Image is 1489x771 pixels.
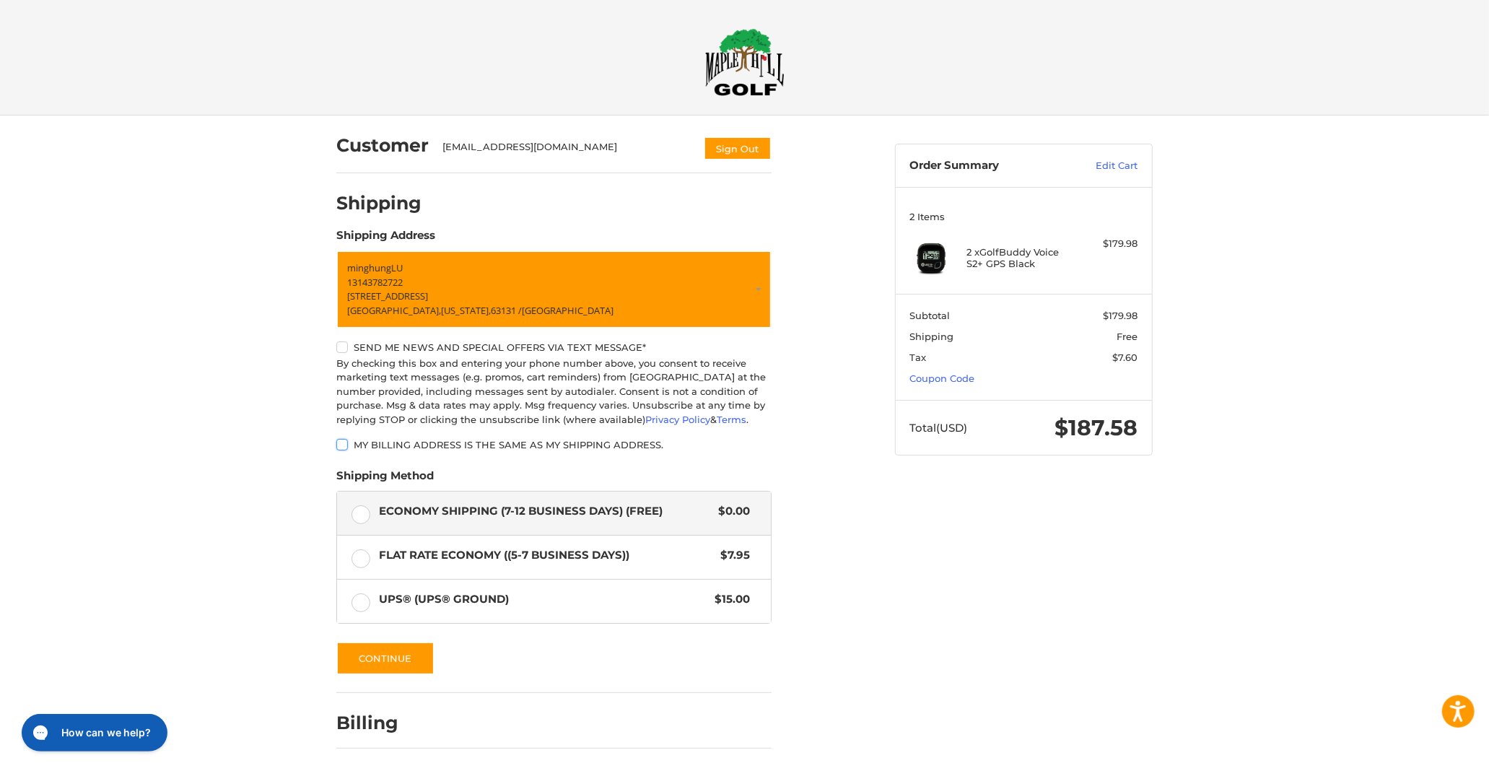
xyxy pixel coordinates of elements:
h2: Customer [336,134,429,157]
iframe: Google Customer Reviews [1370,732,1489,771]
span: 63131 / [491,304,522,317]
span: $179.98 [1104,310,1138,321]
a: Coupon Code [910,373,975,384]
span: Flat Rate Economy ((5-7 Business Days)) [380,547,714,564]
label: My billing address is the same as my shipping address. [336,439,772,450]
h2: Shipping [336,192,422,214]
a: Edit Cart [1065,159,1138,173]
span: 13143782722 [347,276,403,289]
span: Economy Shipping (7-12 Business Days) (Free) [380,503,712,520]
div: [EMAIL_ADDRESS][DOMAIN_NAME] [443,140,690,160]
span: $15.00 [707,591,750,608]
span: [STREET_ADDRESS] [347,289,428,302]
h4: 2 x GolfBuddy Voice S2+ GPS Black [967,246,1078,270]
span: [GEOGRAPHIC_DATA] [522,304,613,317]
label: Send me news and special offers via text message* [336,341,772,353]
span: Total (USD) [910,421,968,435]
button: Continue [336,642,435,675]
div: $179.98 [1081,237,1138,251]
span: UPS® (UPS® Ground) [380,591,708,608]
span: $187.58 [1055,414,1138,441]
span: $7.95 [713,547,750,564]
iframe: Gorgias live chat messenger [14,709,171,757]
span: LU [391,261,403,274]
span: minghung [347,261,391,274]
span: Tax [910,352,927,363]
span: [US_STATE], [441,304,491,317]
button: Sign Out [704,136,772,160]
a: Enter or select a different address [336,251,772,328]
a: Privacy Policy [645,414,710,425]
span: Shipping [910,331,954,342]
img: Maple Hill Golf [705,28,785,96]
legend: Shipping Method [336,468,434,491]
h3: 2 Items [910,211,1138,222]
span: $0.00 [711,503,750,520]
span: Subtotal [910,310,951,321]
div: By checking this box and entering your phone number above, you consent to receive marketing text ... [336,357,772,427]
legend: Shipping Address [336,227,435,251]
a: Terms [717,414,746,425]
span: $7.60 [1113,352,1138,363]
h2: Billing [336,712,421,734]
span: [GEOGRAPHIC_DATA], [347,304,441,317]
h3: Order Summary [910,159,1065,173]
span: Free [1117,331,1138,342]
